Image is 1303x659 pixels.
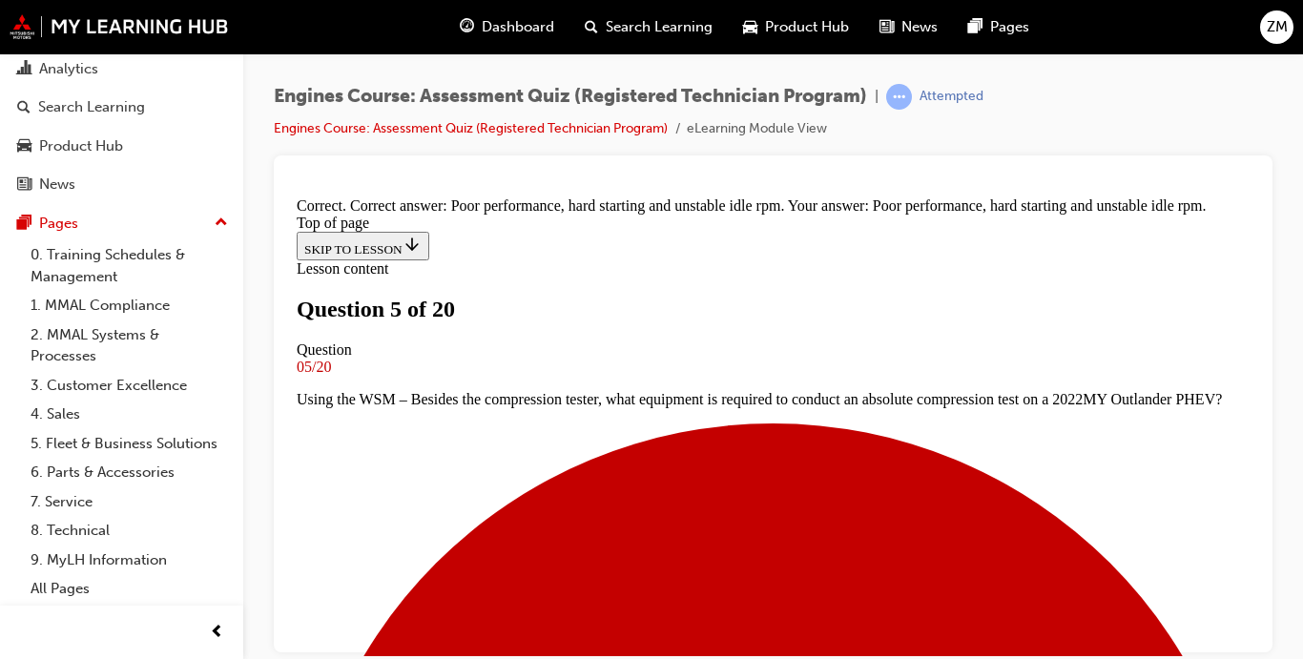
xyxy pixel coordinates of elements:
[8,129,236,164] a: Product Hub
[953,8,1044,47] a: pages-iconPages
[210,621,224,645] span: prev-icon
[482,16,554,38] span: Dashboard
[39,213,78,235] div: Pages
[39,135,123,157] div: Product Hub
[23,487,236,517] a: 7. Service
[39,58,98,80] div: Analytics
[215,211,228,236] span: up-icon
[23,458,236,487] a: 6. Parts & Accessories
[901,16,938,38] span: News
[879,15,894,39] span: news-icon
[274,86,867,108] span: Engines Course: Assessment Quiz (Registered Technician Program)
[765,16,849,38] span: Product Hub
[38,96,145,118] div: Search Learning
[23,291,236,320] a: 1. MMAL Compliance
[886,84,912,110] span: learningRecordVerb_ATTEMPT-icon
[8,25,961,42] div: Top of page
[23,371,236,401] a: 3. Customer Excellence
[17,61,31,78] span: chart-icon
[8,42,140,71] button: SKIP TO LESSON
[8,206,236,241] button: Pages
[23,240,236,291] a: 0. Training Schedules & Management
[8,169,961,186] div: 05/20
[687,118,827,140] li: eLearning Module View
[23,320,236,371] a: 2. MMAL Systems & Processes
[8,8,961,25] div: Correct. Correct answer: Poor performance, hard starting and unstable idle rpm. Your answer: Poor...
[875,86,879,108] span: |
[23,400,236,429] a: 4. Sales
[743,15,757,39] span: car-icon
[990,16,1029,38] span: Pages
[17,216,31,233] span: pages-icon
[8,90,236,125] a: Search Learning
[1267,16,1288,38] span: ZM
[23,429,236,459] a: 5. Fleet & Business Solutions
[23,546,236,575] a: 9. MyLH Information
[8,152,961,169] div: Question
[8,71,99,87] span: Lesson content
[569,8,728,47] a: search-iconSearch Learning
[968,15,982,39] span: pages-icon
[920,88,983,106] div: Attempted
[8,51,236,87] a: Analytics
[39,174,75,196] div: News
[8,201,961,218] p: Using the WSM – Besides the compression tester, what equipment is required to conduct an absolute...
[864,8,953,47] a: news-iconNews
[445,8,569,47] a: guage-iconDashboard
[10,14,229,39] img: mmal
[15,52,133,67] span: SKIP TO LESSON
[274,120,668,136] a: Engines Course: Assessment Quiz (Registered Technician Program)
[17,99,31,116] span: search-icon
[8,167,236,202] a: News
[17,138,31,155] span: car-icon
[17,176,31,194] span: news-icon
[728,8,864,47] a: car-iconProduct Hub
[23,516,236,546] a: 8. Technical
[1260,10,1293,44] button: ZM
[585,15,598,39] span: search-icon
[460,15,474,39] span: guage-icon
[23,574,236,604] a: All Pages
[8,9,236,206] button: DashboardAnalyticsSearch LearningProduct HubNews
[8,107,961,133] h1: Question 5 of 20
[606,16,713,38] span: Search Learning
